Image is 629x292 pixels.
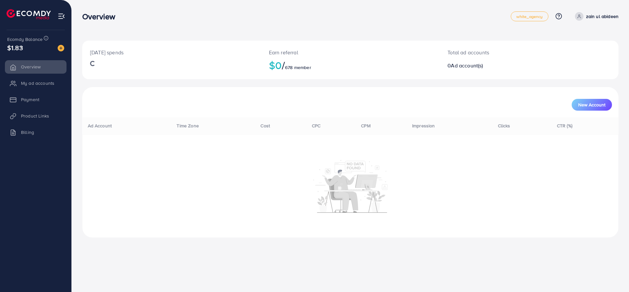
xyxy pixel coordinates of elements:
span: Ad account(s) [451,62,483,69]
span: white_agency [516,14,543,19]
span: $1.83 [7,43,23,52]
h2: $0 [269,59,432,71]
a: zain ul abideen [572,12,619,21]
p: [DATE] spends [90,48,253,56]
p: zain ul abideen [586,12,619,20]
span: 678 member [285,64,311,71]
span: / [282,58,285,73]
img: menu [58,12,65,20]
img: logo [7,9,51,19]
p: Earn referral [269,48,432,56]
p: Total ad accounts [448,48,566,56]
h2: 0 [448,63,566,69]
button: New Account [572,99,612,111]
span: Ecomdy Balance [7,36,43,43]
h3: Overview [82,12,121,21]
img: image [58,45,64,51]
a: white_agency [511,11,548,21]
span: New Account [578,102,605,107]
